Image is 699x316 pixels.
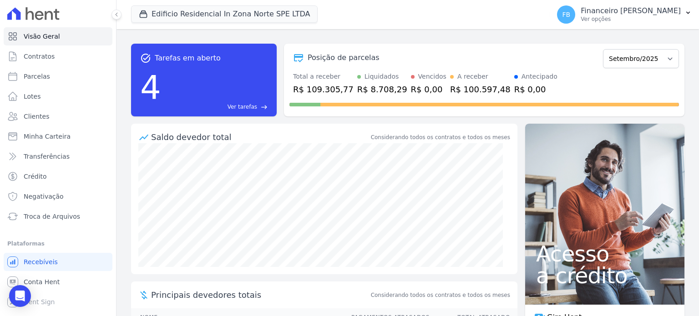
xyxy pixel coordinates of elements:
span: Troca de Arquivos [24,212,80,221]
p: Ver opções [581,15,681,23]
div: R$ 100.597,48 [450,83,511,95]
span: Minha Carteira [24,132,71,141]
div: R$ 8.708,29 [357,83,407,95]
span: Crédito [24,172,47,181]
span: task_alt [140,53,151,64]
div: R$ 0,00 [411,83,446,95]
div: Posição de parcelas [308,52,380,63]
a: Conta Hent [4,273,112,291]
div: Plataformas [7,238,109,249]
a: Visão Geral [4,27,112,45]
a: Parcelas [4,67,112,85]
div: R$ 109.305,77 [293,83,354,95]
span: Lotes [24,92,41,101]
div: R$ 0,00 [514,83,557,95]
a: Transferências [4,147,112,166]
span: Tarefas em aberto [155,53,221,64]
div: 4 [140,64,161,111]
span: Transferências [24,152,70,161]
span: Acesso [536,243,674,265]
span: Recebíveis [24,257,58,266]
span: Principais devedores totais [151,289,369,301]
a: Crédito [4,167,112,186]
div: Antecipado [522,72,557,81]
a: Recebíveis [4,253,112,271]
div: Total a receber [293,72,354,81]
span: Clientes [24,112,49,121]
a: Lotes [4,87,112,105]
span: Negativação [24,192,64,201]
p: Financeiro [PERSON_NAME] [581,6,681,15]
a: Negativação [4,187,112,206]
span: Ver tarefas [228,103,257,111]
button: FB Financeiro [PERSON_NAME] Ver opções [550,2,699,27]
button: Edificio Residencial In Zona Norte SPE LTDA [131,5,318,23]
a: Ver tarefas east [165,103,268,111]
span: Considerando todos os contratos e todos os meses [371,291,510,299]
a: Contratos [4,47,112,65]
span: FB [562,11,570,18]
span: a crédito [536,265,674,286]
span: Parcelas [24,72,50,81]
a: Troca de Arquivos [4,207,112,226]
a: Minha Carteira [4,127,112,145]
div: Open Intercom Messenger [9,285,31,307]
div: Considerando todos os contratos e todos os meses [371,133,510,141]
span: Conta Hent [24,277,60,286]
span: Contratos [24,52,55,61]
div: Liquidados [365,72,399,81]
a: Clientes [4,107,112,125]
div: A receber [457,72,488,81]
div: Vencidos [418,72,446,81]
span: Visão Geral [24,32,60,41]
span: east [261,104,268,110]
div: Saldo devedor total [151,131,369,143]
